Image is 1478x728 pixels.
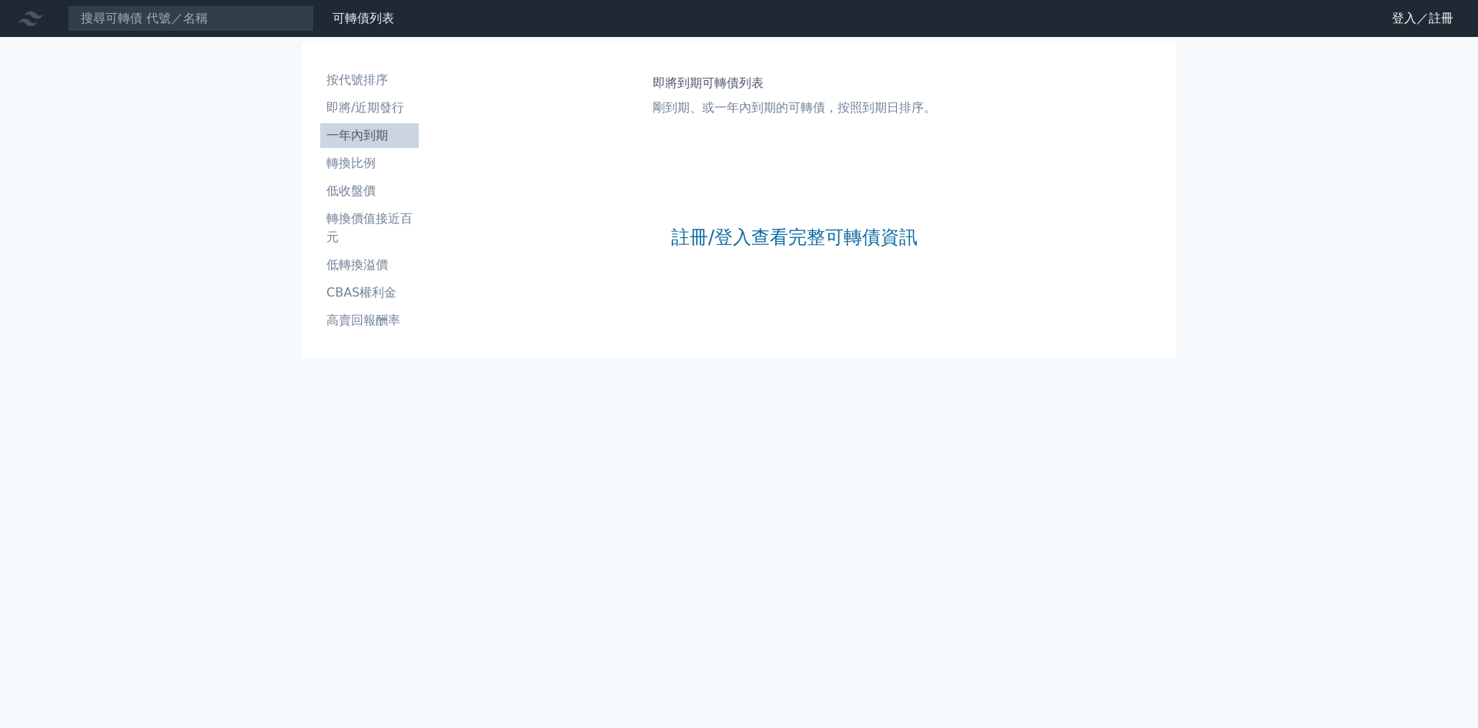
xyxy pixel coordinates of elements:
[320,283,419,302] li: CBAS權利金
[320,71,419,89] li: 按代號排序
[320,182,419,200] li: 低收盤價
[653,99,936,117] p: 剛到期、或一年內到期的可轉債，按照到期日排序。
[68,5,314,32] input: 搜尋可轉債 代號／名稱
[320,151,419,176] a: 轉換比例
[320,96,419,120] a: 即將/近期發行
[320,253,419,277] a: 低轉換溢價
[320,99,419,117] li: 即將/近期發行
[320,256,419,274] li: 低轉換溢價
[320,179,419,203] a: 低收盤價
[320,126,419,145] li: 一年內到期
[320,206,419,250] a: 轉換價值接近百元
[320,210,419,247] li: 轉換價值接近百元
[320,68,419,92] a: 按代號排序
[320,154,419,173] li: 轉換比例
[320,311,419,330] li: 高賣回報酬率
[320,123,419,148] a: 一年內到期
[653,74,936,92] h1: 即將到期可轉債列表
[333,11,394,25] a: 可轉債列表
[1379,6,1466,31] a: 登入／註冊
[320,308,419,333] a: 高賣回報酬率
[320,280,419,305] a: CBAS權利金
[671,225,918,250] a: 註冊/登入查看完整可轉債資訊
